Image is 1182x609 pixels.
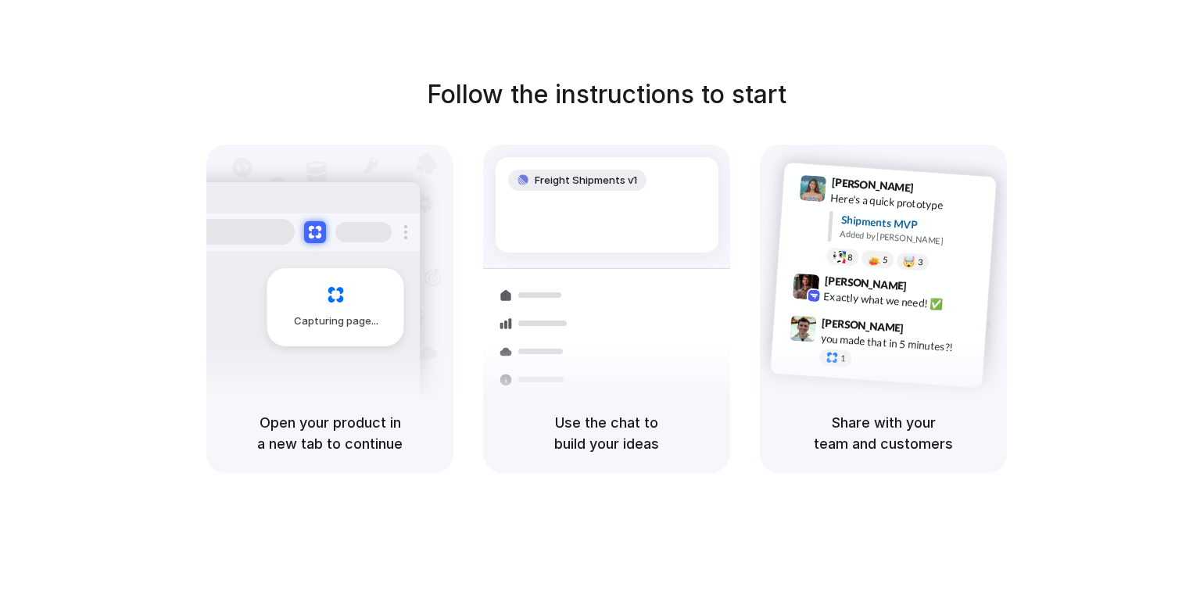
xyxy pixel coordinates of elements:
h5: Use the chat to build your ideas [502,412,711,454]
span: 9:41 AM [919,181,951,199]
span: 9:42 AM [912,279,944,298]
span: 8 [847,253,853,261]
div: Exactly what we need! ✅ [823,288,980,314]
div: 🤯 [903,256,916,267]
span: Freight Shipments v1 [535,173,637,188]
div: Added by [PERSON_NAME] [840,227,983,249]
span: 5 [883,255,888,263]
span: Capturing page [294,313,381,329]
h5: Share with your team and customers [779,412,988,454]
div: Shipments MVP [840,211,985,237]
div: Here's a quick prototype [830,189,987,216]
h5: Open your product in a new tab to continue [225,412,435,454]
span: [PERSON_NAME] [831,174,914,196]
span: 9:47 AM [908,321,940,340]
h1: Follow the instructions to start [427,76,786,113]
span: 3 [918,257,923,266]
span: 1 [840,353,846,362]
div: you made that in 5 minutes?! [820,330,976,356]
span: [PERSON_NAME] [824,271,907,294]
span: [PERSON_NAME] [822,313,904,336]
